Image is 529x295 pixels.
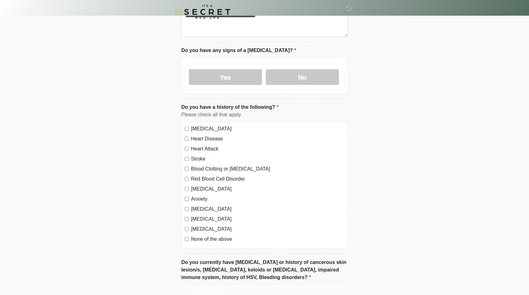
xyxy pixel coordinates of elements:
input: Heart Attack [185,147,189,151]
label: None of the above [191,235,344,243]
input: Red Blood Cell Disorder [185,177,189,181]
input: Anxiety [185,197,189,201]
label: [MEDICAL_DATA] [191,225,344,233]
label: Stroke [191,155,344,163]
div: Please check all that apply. [181,111,348,119]
input: [MEDICAL_DATA] [185,127,189,131]
input: None of the above [185,237,189,241]
label: Heart Disease [191,135,344,143]
label: [MEDICAL_DATA] [191,215,344,223]
input: Stroke [185,157,189,161]
label: Do you currently have [MEDICAL_DATA] or history of cancerous skin lesion/s, [MEDICAL_DATA], keloi... [181,259,348,281]
label: Anxiety [191,195,344,203]
img: It's A Secret Med Spa Logo [175,5,230,19]
input: [MEDICAL_DATA] [185,217,189,221]
label: Yes [189,69,262,85]
input: [MEDICAL_DATA] [185,227,189,231]
label: Red Blood Cell Disorder [191,175,344,183]
label: No [266,69,339,85]
label: Do you have any signs of a [MEDICAL_DATA]? [181,47,296,54]
input: [MEDICAL_DATA] [185,207,189,211]
label: [MEDICAL_DATA] [191,205,344,213]
label: [MEDICAL_DATA] [191,125,344,133]
input: [MEDICAL_DATA] [185,187,189,191]
label: Do you have a history of the following? [181,103,278,111]
input: Heart Disease [185,137,189,141]
input: Blood Clotting or [MEDICAL_DATA] [185,167,189,171]
label: [MEDICAL_DATA] [191,185,344,193]
label: Blood Clotting or [MEDICAL_DATA] [191,165,344,173]
label: Heart Attack [191,145,344,153]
